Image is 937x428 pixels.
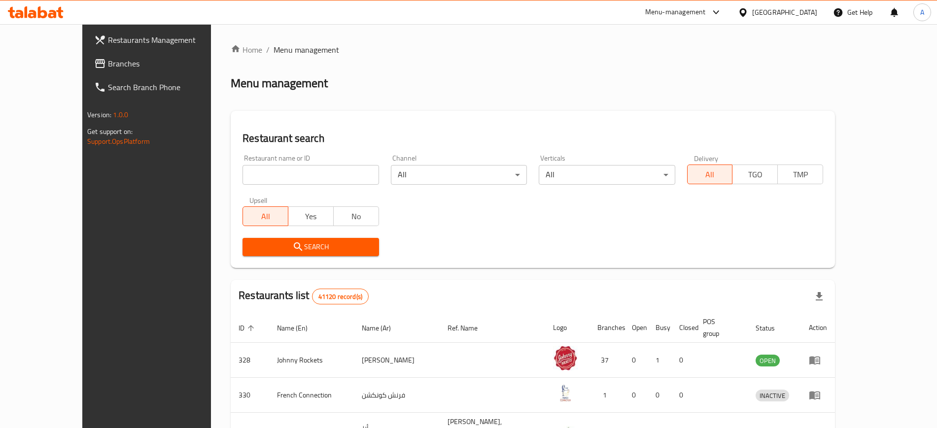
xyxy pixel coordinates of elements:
span: 1.0.0 [113,108,128,121]
span: Search Branch Phone [108,81,231,93]
td: 1 [590,378,624,413]
label: Delivery [694,155,719,162]
span: Menu management [274,44,339,56]
td: 0 [624,378,648,413]
td: 0 [624,343,648,378]
span: Name (En) [277,322,320,334]
span: A [920,7,924,18]
th: Open [624,313,648,343]
th: Branches [590,313,624,343]
button: Yes [288,206,334,226]
div: All [539,165,675,185]
td: 330 [231,378,269,413]
span: Restaurants Management [108,34,231,46]
h2: Restaurant search [243,131,823,146]
span: Search [250,241,371,253]
span: Branches [108,58,231,69]
td: French Connection [269,378,354,413]
span: INACTIVE [756,390,789,401]
span: Get support on: [87,125,133,138]
span: All [692,167,729,182]
span: 41120 record(s) [312,292,368,301]
div: Menu-management [645,6,706,18]
td: 0 [671,343,695,378]
span: Yes [292,209,330,224]
th: Busy [648,313,671,343]
span: Status [756,322,788,334]
span: POS group [703,316,736,339]
th: Closed [671,313,695,343]
td: فرنش كونكشن [354,378,440,413]
span: TMP [782,167,819,182]
button: All [243,206,288,226]
h2: Menu management [231,75,328,91]
div: Export file [807,285,831,308]
span: Name (Ar) [362,322,404,334]
th: Action [801,313,835,343]
a: Branches [86,52,239,75]
div: Menu [809,389,827,401]
nav: breadcrumb [231,44,835,56]
span: Version: [87,108,111,121]
td: 0 [671,378,695,413]
div: Total records count [312,289,369,304]
img: Johnny Rockets [553,346,578,370]
td: 1 [648,343,671,378]
a: Restaurants Management [86,28,239,52]
td: 0 [648,378,671,413]
a: Home [231,44,262,56]
div: [GEOGRAPHIC_DATA] [752,7,817,18]
td: Johnny Rockets [269,343,354,378]
button: TGO [732,165,778,184]
div: All [391,165,527,185]
a: Support.OpsPlatform [87,135,150,148]
span: TGO [736,167,774,182]
td: [PERSON_NAME] [354,343,440,378]
button: TMP [777,165,823,184]
div: Menu [809,354,827,366]
span: ID [239,322,257,334]
span: All [247,209,284,224]
input: Search for restaurant name or ID.. [243,165,379,185]
label: Upsell [249,197,268,203]
button: No [333,206,379,226]
button: Search [243,238,379,256]
li: / [266,44,270,56]
h2: Restaurants list [239,288,369,304]
button: All [687,165,733,184]
span: No [338,209,375,224]
span: Ref. Name [448,322,490,334]
td: 328 [231,343,269,378]
th: Logo [545,313,590,343]
span: OPEN [756,355,780,366]
a: Search Branch Phone [86,75,239,99]
img: French Connection [553,381,578,405]
td: 37 [590,343,624,378]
